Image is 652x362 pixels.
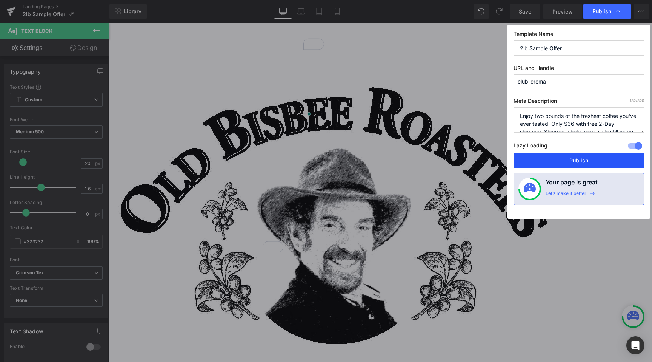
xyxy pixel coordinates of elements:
label: URL and Handle [514,65,644,74]
div: Let’s make it better [546,190,586,200]
h4: Your page is great [546,178,598,190]
div: Open Intercom Messenger [626,336,644,354]
span: /320 [630,98,644,103]
textarea: Enjoy two pounds of the freshest coffee you've ever tasted. Only $36 with free 2-Day shipping. Sh... [514,107,644,133]
span: Publish [592,8,611,15]
span: 132 [630,98,636,103]
img: onboarding-status.svg [524,183,536,195]
label: Lazy Loading [514,141,547,153]
button: Publish [514,153,644,168]
label: Meta Description [514,97,644,107]
label: Template Name [514,31,644,40]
